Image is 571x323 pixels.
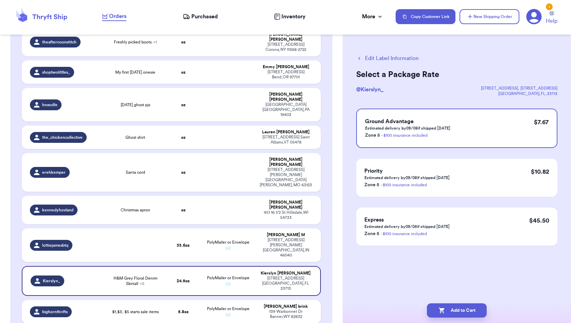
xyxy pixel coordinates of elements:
strong: 24.5 oz [177,279,190,283]
span: Inventory [281,13,306,21]
div: [PERSON_NAME] [PERSON_NAME] [259,157,313,167]
div: [PERSON_NAME] [PERSON_NAME] [259,32,313,42]
div: [STREET_ADDRESS] Bend , OR 97701 [259,70,313,80]
div: [GEOGRAPHIC_DATA] [GEOGRAPHIC_DATA] , PA 19403 [259,102,313,117]
button: Copy Customer Link [396,9,455,24]
span: bighornthrifts [42,309,68,315]
div: Lauren [PERSON_NAME] [259,130,313,135]
div: 451 16 1/2 St Hillsdale , WI 54733 [259,210,313,220]
p: Estimated delivery by 09/05 if shipped [DATE] [364,224,450,229]
div: [STREET_ADDRESS][PERSON_NAME] [GEOGRAPHIC_DATA] , IN 46040 [259,237,313,258]
p: $ 45.50 [529,216,549,225]
span: Purchased [191,13,218,21]
a: - $100 insurance included [381,133,428,137]
strong: oz [181,208,186,212]
div: [PERSON_NAME] [PERSON_NAME] [259,92,313,102]
span: Kierslyn_ [43,278,60,284]
a: Purchased [183,13,218,21]
a: 1 [526,9,542,24]
div: More [362,13,383,21]
div: [STREET_ADDRESS] Corona , NY 11368-2722 [259,42,313,52]
span: + 1 [153,40,157,44]
span: PolyMailer or Envelope ✉️ [207,276,249,286]
span: Freshly picked boots [114,39,157,45]
div: Kierslyn [PERSON_NAME] [259,271,312,276]
p: Estimated delivery by 09/08 if shipped [DATE] [364,175,450,180]
div: [PERSON_NAME] brink [259,304,313,309]
span: Christmas apron [121,207,150,213]
span: Help [546,17,557,25]
span: Ghost shirt [125,135,145,140]
div: [PERSON_NAME] [PERSON_NAME] [259,200,313,210]
p: $ 10.82 [531,167,549,176]
span: Zone 5 [365,133,380,138]
span: PolyMailer or Envelope ✉️ [207,240,249,250]
div: [STREET_ADDRESS] [GEOGRAPHIC_DATA] , FL 33713 [259,276,312,291]
button: New Shipping Order [460,9,519,24]
span: the_chickencollective [42,135,83,140]
p: Estimated delivery by 09/08 if shipped [DATE] [365,126,450,131]
button: Add to Cart [427,303,487,318]
span: Zone 5 [364,231,379,236]
span: Priority [364,168,383,174]
div: [STREET_ADDRESS] Saint Albans , VT 05478 [259,135,313,145]
a: Help [546,11,557,25]
span: shoptwolittles_ [42,70,70,75]
div: [STREET_ADDRESS][PERSON_NAME] [GEOGRAPHIC_DATA][PERSON_NAME] , MO 63123 [259,167,313,188]
div: [PERSON_NAME] M [259,232,313,237]
strong: oz [181,135,186,139]
span: H&M Grey Floral Denim Skirtall [110,275,161,286]
div: 1 [546,3,553,10]
span: kennedyhovland [42,207,73,213]
span: Santa cord [126,170,145,175]
span: @ Kierslyn_ [356,87,383,92]
span: Orders [109,12,126,20]
div: [STREET_ADDRESS] , [STREET_ADDRESS] [481,85,557,91]
p: $ 7.67 [534,117,549,127]
h2: Select a Package Rate [356,69,557,80]
span: PolyMailer or Envelope ✉️ [207,307,249,317]
a: - $100 insurance included [381,183,427,187]
span: lottiejamesbtq [42,243,68,248]
span: $1,$3, $5 starts sale items [112,309,159,315]
strong: oz [181,170,186,174]
span: theafternoonstitch [42,39,76,45]
span: My first [DATE] onesie [115,70,155,75]
strong: 33.6 oz [177,243,190,247]
a: Orders [102,12,126,21]
span: Zone 5 [364,183,379,187]
span: Ground Advantage [365,119,414,124]
div: 139 Warbonnet Dr Banner , WY 82832 [259,309,313,319]
a: - $100 insurance included [381,232,427,236]
div: [GEOGRAPHIC_DATA] , FL , 33713 [481,91,557,96]
span: + 5 [140,282,144,286]
span: Express [364,217,384,223]
strong: 5.8 oz [178,310,189,314]
strong: oz [181,103,186,107]
span: [DATE] ghost pjs [121,102,150,108]
button: Edit Label Information [356,54,419,62]
strong: oz [181,40,186,44]
div: Emmy [PERSON_NAME] [259,64,313,70]
span: erehkemper [42,170,66,175]
a: Inventory [274,13,306,21]
strong: oz [181,70,186,74]
span: hnwolfe [42,102,57,108]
